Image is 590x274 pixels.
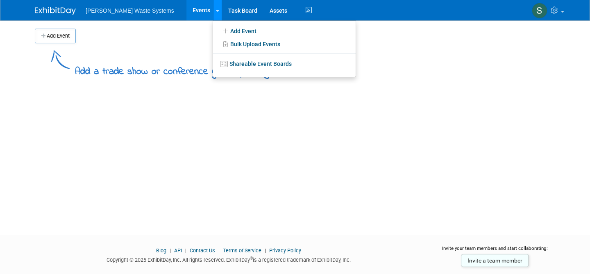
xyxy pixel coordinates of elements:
[213,56,356,71] a: Shareable Event Boards
[213,24,356,38] a: Add Event
[156,247,166,254] a: Blog
[190,247,215,254] a: Contact Us
[532,3,547,18] img: Steph Backes
[168,247,173,254] span: |
[269,247,301,254] a: Privacy Policy
[75,59,313,79] div: Add a trade show or conference you're planning to attend.
[174,247,182,254] a: API
[220,61,228,67] img: seventboard-3.png
[213,38,356,51] a: Bulk Upload Events
[35,29,76,43] button: Add Event
[183,247,188,254] span: |
[263,247,268,254] span: |
[35,254,422,264] div: Copyright © 2025 ExhibitDay, Inc. All rights reserved. ExhibitDay is a registered trademark of Ex...
[434,245,555,257] div: Invite your team members and start collaborating:
[35,7,76,15] img: ExhibitDay
[461,254,529,267] a: Invite a team member
[250,256,253,261] sup: ®
[223,247,261,254] a: Terms of Service
[216,247,222,254] span: |
[86,7,174,14] span: [PERSON_NAME] Waste Systems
